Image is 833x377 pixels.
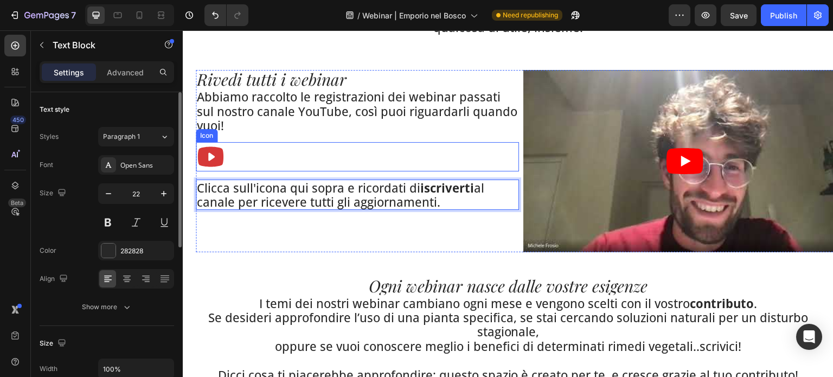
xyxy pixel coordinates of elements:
div: 282828 [120,246,171,256]
div: Size [40,186,68,201]
div: Text style [40,105,69,114]
button: Save [721,4,757,26]
div: Align [40,272,70,286]
p: Text Block [53,39,145,52]
button: Publish [761,4,806,26]
div: Width [40,364,57,374]
span: Save [730,11,748,20]
button: Show more [40,297,174,317]
div: Styles [40,132,59,142]
div: Open Intercom Messenger [796,324,822,350]
iframe: Design area [183,30,833,377]
div: Font [40,160,53,170]
p: Dicci cosa ti piacerebbe approfondire: questo spazio è creato per te, e cresce grazie al tuo cont... [1,337,650,352]
span: / [357,10,360,21]
p: oppure se vuoi conoscere meglio i benefici di determinati rimedi vegetali..scrivici! [1,309,650,323]
p: Settings [54,67,84,78]
div: Color [40,246,56,255]
button: 7 [4,4,81,26]
p: Advanced [107,67,144,78]
div: Show more [82,302,132,312]
span: Webinar | Emporio nel Bosco [362,10,466,21]
strong: iscriverti [238,149,291,165]
span: Paragraph 1 [103,132,140,142]
p: Se desideri approfondire l’uso di una pianta specifica, se stai cercando soluzioni naturali per u... [1,280,650,309]
p: I temi dei nostri webinar cambiano ogni mese e vengono scelti con il vostro . [1,266,650,280]
button: Paragraph 1 [98,127,174,146]
button: Play [484,118,521,144]
div: Publish [770,10,797,21]
div: Beta [8,199,26,207]
span: Need republishing [503,10,558,20]
p: 7 [71,9,76,22]
div: 450 [10,116,26,124]
div: Open Sans [120,161,171,170]
div: Undo/Redo [204,4,248,26]
div: Size [40,336,68,351]
strong: contributo [507,265,571,281]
